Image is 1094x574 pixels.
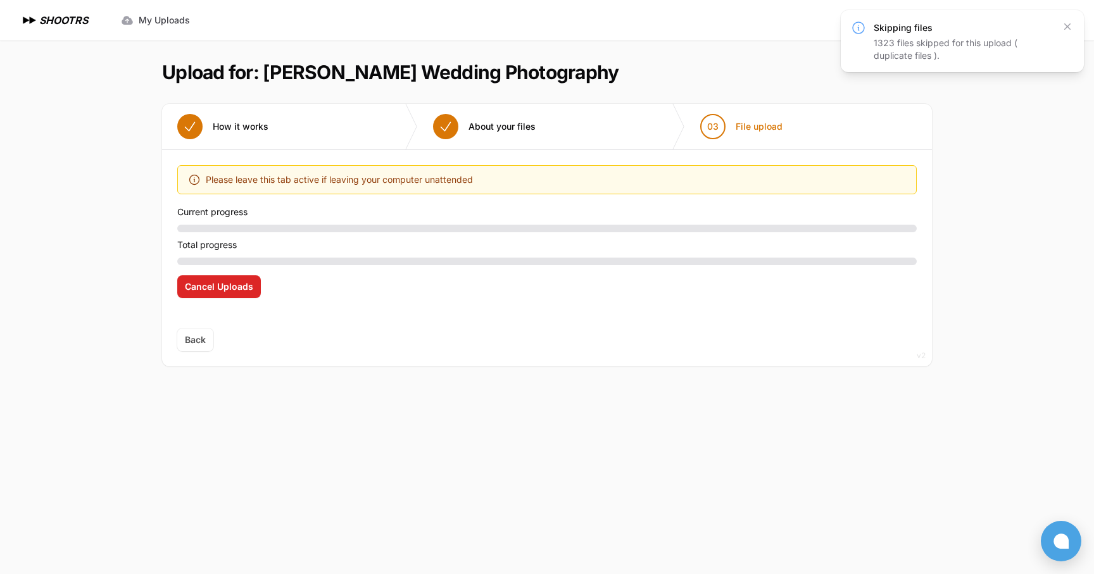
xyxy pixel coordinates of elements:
button: How it works [162,104,284,149]
button: About your files [418,104,551,149]
button: Open chat window [1041,521,1081,561]
h1: SHOOTRS [39,13,88,28]
a: SHOOTRS SHOOTRS [20,13,88,28]
span: My Uploads [139,14,190,27]
p: Total progress [177,237,917,253]
div: 1323 files skipped for this upload ( duplicate files ). [874,37,1053,62]
span: Please leave this tab active if leaving your computer unattended [206,172,473,187]
img: SHOOTRS [20,13,39,28]
span: Cancel Uploads [185,280,253,293]
span: 03 [707,120,719,133]
h1: Upload for: [PERSON_NAME] Wedding Photography [162,61,619,84]
p: Current progress [177,204,917,220]
button: 03 File upload [685,104,798,149]
button: Cancel Uploads [177,275,261,298]
h3: Skipping files [874,22,1053,34]
span: File upload [736,120,783,133]
a: My Uploads [113,9,198,32]
span: About your files [468,120,536,133]
div: v2 [917,348,926,363]
span: How it works [213,120,268,133]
